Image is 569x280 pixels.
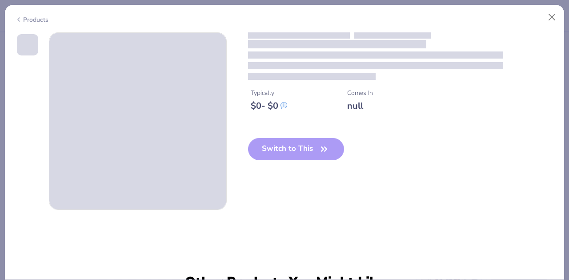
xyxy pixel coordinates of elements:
[251,88,287,98] div: Typically
[15,15,48,24] div: Products
[251,100,287,111] div: $ 0 - $ 0
[544,9,561,26] button: Close
[347,100,373,111] div: null
[347,88,373,98] div: Comes In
